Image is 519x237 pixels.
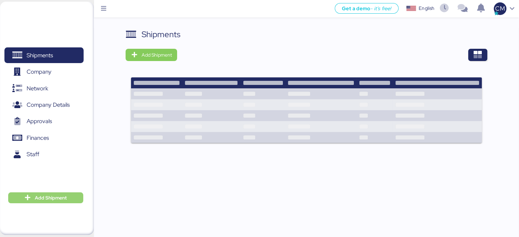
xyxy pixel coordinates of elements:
span: Company Details [27,100,70,110]
span: Network [27,84,48,93]
a: Staff [4,147,84,162]
a: Network [4,80,84,96]
button: Add Shipment [126,49,177,61]
div: Shipments [141,28,180,41]
a: Company Details [4,97,84,113]
button: Menu [98,3,110,15]
a: Approvals [4,114,84,129]
div: English [419,5,434,12]
button: Add Shipment [8,192,83,203]
span: Company [27,67,52,77]
span: Finances [27,133,49,143]
span: Approvals [27,116,52,126]
span: CM [495,4,505,13]
span: Shipments [27,50,53,60]
a: Shipments [4,47,84,63]
span: Staff [27,149,39,159]
span: Add Shipment [35,194,67,202]
a: Company [4,64,84,80]
span: Add Shipment [141,51,172,59]
a: Finances [4,130,84,146]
